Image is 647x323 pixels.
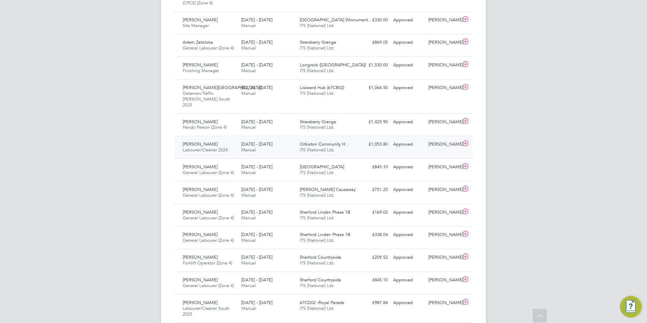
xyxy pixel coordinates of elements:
[426,252,461,263] div: [PERSON_NAME]
[241,141,272,147] span: [DATE] - [DATE]
[183,119,218,125] span: [PERSON_NAME]
[355,275,391,286] div: £845.10
[241,45,256,51] span: Manual
[391,275,426,286] div: Approved
[391,161,426,173] div: Approved
[241,39,272,45] span: [DATE] - [DATE]
[241,237,256,243] span: Manual
[355,82,391,93] div: £1,064.50
[620,296,642,318] button: Engage Resource Center
[300,277,341,283] span: Sherford Countryside
[183,147,228,153] span: Labourer/Cleaner 2024
[355,139,391,150] div: £1,053.80
[183,164,218,170] span: [PERSON_NAME]
[355,184,391,195] div: £751.20
[241,62,272,68] span: [DATE] - [DATE]
[241,254,272,260] span: [DATE] - [DATE]
[241,187,272,192] span: [DATE] - [DATE]
[241,283,256,288] span: Manual
[391,15,426,26] div: Approved
[300,237,335,243] span: ITS (National) Ltd.
[183,232,218,237] span: [PERSON_NAME]
[391,37,426,48] div: Approved
[355,37,391,48] div: £869.05
[391,116,426,128] div: Approved
[183,283,234,288] span: General Labourer (Zone 4)
[241,260,256,266] span: Manual
[241,119,272,125] span: [DATE] - [DATE]
[183,90,230,108] span: Gateman/Traffic [PERSON_NAME] South 2025
[355,116,391,128] div: £1,425.90
[426,37,461,48] div: [PERSON_NAME]
[183,39,213,45] span: Artem Zatoloka
[241,215,256,221] span: Manual
[300,300,344,305] span: 67CD02 -Royal Parade
[426,161,461,173] div: [PERSON_NAME]
[300,141,350,147] span: Orbiston Community H…
[241,300,272,305] span: [DATE] - [DATE]
[426,116,461,128] div: [PERSON_NAME]
[300,147,335,153] span: ITS (National) Ltd.
[183,124,227,130] span: Handy Person (Zone 4)
[241,23,256,28] span: Manual
[426,184,461,195] div: [PERSON_NAME]
[391,60,426,71] div: Approved
[183,17,218,23] span: [PERSON_NAME]
[355,252,391,263] div: £209.52
[183,305,229,317] span: Labourer/Cleaner South 2025
[241,85,272,90] span: [DATE] - [DATE]
[183,215,234,221] span: General Labourer (Zone 4)
[426,297,461,308] div: [PERSON_NAME]
[183,237,234,243] span: General Labourer (Zone 4)
[391,297,426,308] div: Approved
[183,277,218,283] span: [PERSON_NAME]
[300,209,350,215] span: Sherford Linden Phase 1B
[183,23,209,28] span: Site Manager
[391,139,426,150] div: Approved
[183,68,219,73] span: Finishing Manager
[183,85,262,90] span: [PERSON_NAME][GEOGRAPHIC_DATA]
[183,187,218,192] span: [PERSON_NAME]
[241,164,272,170] span: [DATE] - [DATE]
[241,90,256,96] span: Manual
[426,60,461,71] div: [PERSON_NAME]
[300,305,335,311] span: ITS (National) Ltd.
[183,300,218,305] span: [PERSON_NAME]
[300,45,335,51] span: ITS (National) Ltd.
[355,207,391,218] div: £169.02
[300,17,372,23] span: [GEOGRAPHIC_DATA] (Monument…
[300,232,350,237] span: Sherford Linden Phase 1B
[391,229,426,240] div: Approved
[391,252,426,263] div: Approved
[241,277,272,283] span: [DATE] - [DATE]
[300,170,335,175] span: ITS (National) Ltd.
[183,141,218,147] span: [PERSON_NAME]
[300,90,335,96] span: ITS (National) Ltd.
[391,207,426,218] div: Approved
[241,232,272,237] span: [DATE] - [DATE]
[183,45,234,51] span: General Labourer (Zone 4)
[183,254,218,260] span: [PERSON_NAME]
[300,187,356,192] span: [PERSON_NAME] Causeway
[300,192,335,198] span: ITS (National) Ltd.
[241,68,256,73] span: Manual
[426,229,461,240] div: [PERSON_NAME]
[241,17,272,23] span: [DATE] - [DATE]
[426,139,461,150] div: [PERSON_NAME]
[241,192,256,198] span: Manual
[300,260,335,266] span: ITS (National) Ltd.
[300,124,335,130] span: ITS (National) Ltd.
[391,184,426,195] div: Approved
[241,305,256,311] span: Manual
[183,170,234,175] span: General Labourer (Zone 4)
[300,39,336,45] span: Strawberry Grange
[300,215,335,221] span: ITS (National) Ltd.
[300,68,335,73] span: ITS (National) Ltd.
[241,147,256,153] span: Manual
[183,62,218,68] span: [PERSON_NAME]
[300,62,366,68] span: Longrock ([GEOGRAPHIC_DATA])
[241,209,272,215] span: [DATE] - [DATE]
[241,170,256,175] span: Manual
[355,15,391,26] div: £330.00
[355,229,391,240] div: £338.04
